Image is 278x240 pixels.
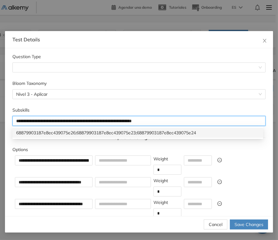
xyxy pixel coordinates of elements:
button: Save Changes [230,219,268,229]
span: Save Changes [235,221,263,228]
span: minus-circle [217,180,222,184]
label: Question Type [12,53,41,60]
label: Subskills [12,107,30,113]
label: Bloom Taxonomy [12,80,47,87]
input: Weight [154,165,181,174]
button: Cancel [204,219,227,229]
span: minus-circle [217,158,222,162]
label: Options [12,146,28,153]
input: Weight [154,187,181,196]
span: Nivel 3 - Aplicar [16,90,262,99]
div: Test Details [12,36,266,43]
button: Close [256,31,273,48]
label: Weight [153,155,168,162]
span: Cancel [209,221,222,228]
label: Weight [153,177,168,184]
span: close [262,38,267,43]
label: Weight [153,199,168,206]
input: Subskills [16,117,186,125]
span: minus-circle [217,201,222,206]
div: 68879903187e8ec439075e26;68879903187e8ec439075e23;68879903187e8ec439075e24 [12,128,263,138]
div: 68879903187e8ec439075e26;68879903187e8ec439075e23;68879903187e8ec439075e24 [16,129,259,136]
input: Weight [154,209,181,218]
